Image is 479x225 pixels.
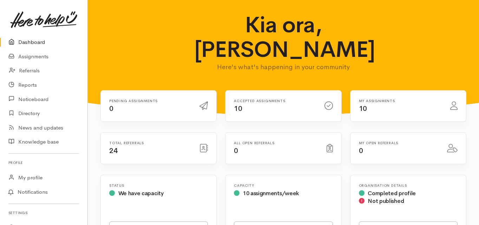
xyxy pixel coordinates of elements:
[194,62,373,72] p: Here's what's happening in your community
[8,158,79,167] h6: Profile
[234,141,318,145] h6: All open referrals
[8,208,79,218] h6: Settings
[109,99,191,103] h6: Pending assignments
[109,104,113,113] span: 0
[194,13,373,62] h1: Kia ora, [PERSON_NAME]
[359,184,458,187] h6: Organisation Details
[234,104,242,113] span: 10
[359,146,363,155] span: 0
[368,190,416,197] span: Completed profile
[359,141,439,145] h6: My open referrals
[234,146,238,155] span: 0
[359,99,442,103] h6: My assignments
[109,184,208,187] h6: Status
[109,141,191,145] h6: Total referrals
[118,190,164,197] span: We have capacity
[109,146,117,155] span: 24
[234,99,316,103] h6: Accepted assignments
[359,104,367,113] span: 10
[243,190,299,197] span: 10 assignments/week
[234,184,333,187] h6: Capacity
[368,197,404,205] span: Not published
